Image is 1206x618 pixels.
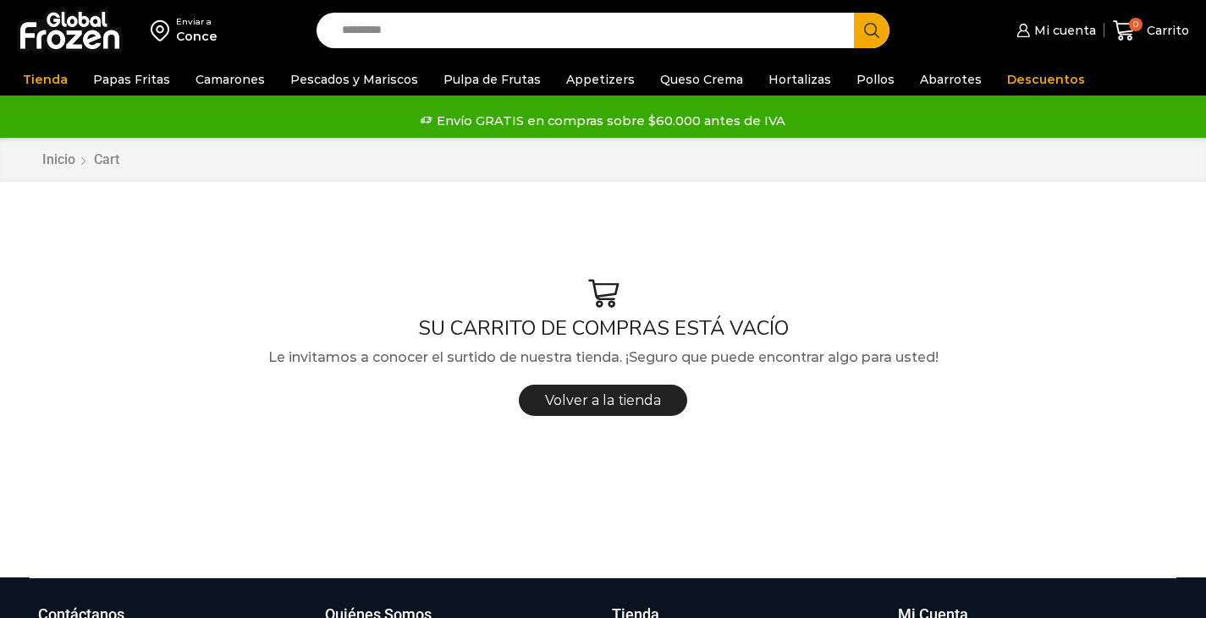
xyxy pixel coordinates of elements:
div: Enviar a [176,16,218,28]
a: Papas Fritas [85,63,179,96]
a: Pulpa de Frutas [435,63,549,96]
span: Volver a la tienda [545,392,661,408]
a: Hortalizas [760,63,840,96]
a: Mi cuenta [1012,14,1095,47]
a: Descuentos [999,63,1093,96]
a: Camarones [187,63,273,96]
p: Le invitamos a conocer el surtido de nuestra tienda. ¡Seguro que puede encontrar algo para usted! [30,347,1176,369]
span: Cart [94,151,119,167]
span: Mi cuenta [1030,22,1096,39]
a: Pollos [848,63,903,96]
a: 0 Carrito [1113,11,1189,51]
a: Volver a la tienda [519,385,687,416]
a: Abarrotes [911,63,990,96]
a: Pescados y Mariscos [282,63,427,96]
a: Appetizers [558,63,643,96]
h1: SU CARRITO DE COMPRAS ESTÁ VACÍO [30,316,1176,341]
a: Inicio [41,150,76,170]
a: Tienda [14,63,76,96]
img: address-field-icon.svg [151,16,176,45]
button: Search button [854,13,889,48]
a: Queso Crema [652,63,752,96]
span: 0 [1129,18,1143,31]
div: Conce [176,28,218,45]
span: Carrito [1143,22,1189,39]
